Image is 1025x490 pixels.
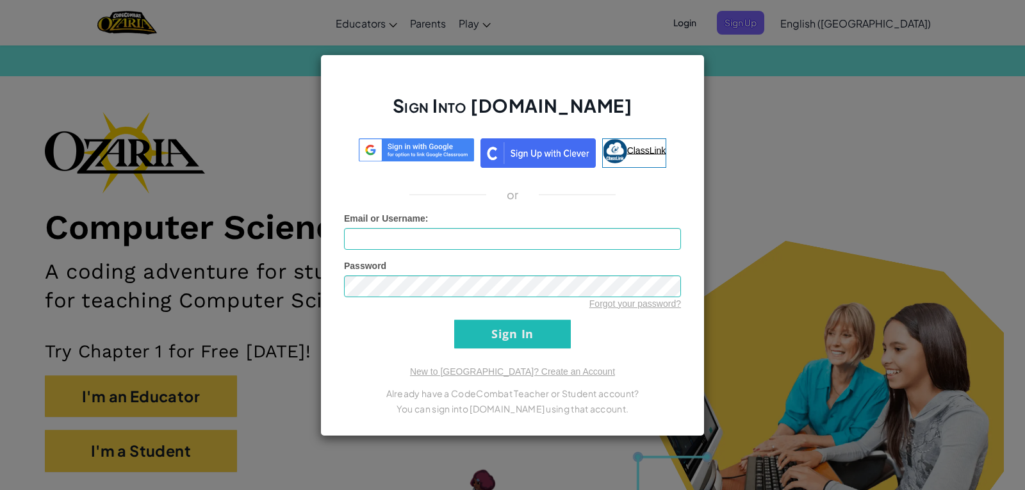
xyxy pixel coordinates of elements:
[344,94,681,131] h2: Sign Into [DOMAIN_NAME]
[627,145,666,155] span: ClassLink
[454,320,571,348] input: Sign In
[603,139,627,163] img: classlink-logo-small.png
[344,213,425,224] span: Email or Username
[410,366,615,377] a: New to [GEOGRAPHIC_DATA]? Create an Account
[344,386,681,401] p: Already have a CodeCombat Teacher or Student account?
[507,187,519,202] p: or
[344,401,681,416] p: You can sign into [DOMAIN_NAME] using that account.
[344,261,386,271] span: Password
[344,212,429,225] label: :
[480,138,596,168] img: clever_sso_button@2x.png
[589,298,681,309] a: Forgot your password?
[359,138,474,162] img: log-in-google-sso.svg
